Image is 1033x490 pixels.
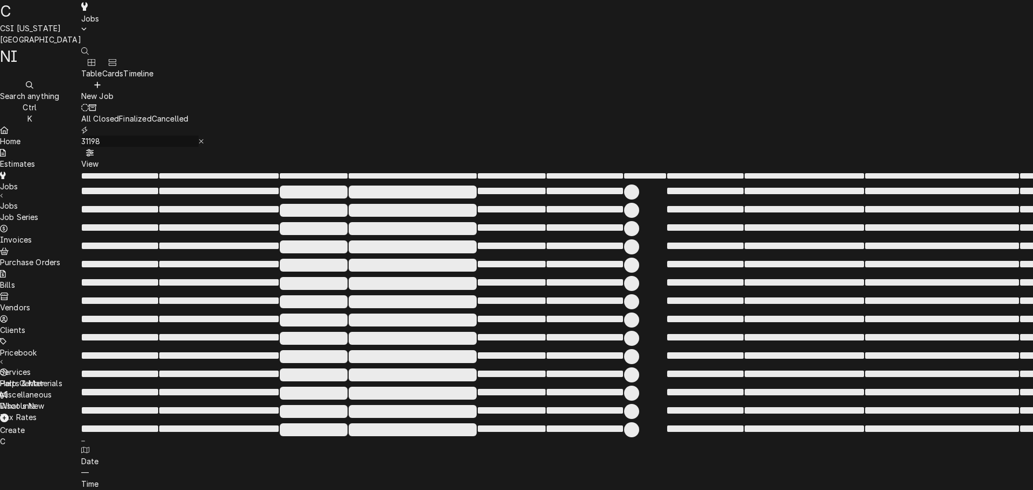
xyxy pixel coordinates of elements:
[280,314,348,326] span: ‌
[349,387,477,400] span: ‌
[478,352,546,359] span: ‌
[349,350,477,363] span: ‌
[547,334,623,340] span: ‌
[82,243,158,249] span: ‌
[82,389,158,395] span: ‌
[349,173,477,179] span: ‌
[624,221,639,236] span: ‌
[478,224,546,231] span: ‌
[745,173,864,179] span: ‌
[745,316,864,322] span: ‌
[82,425,158,432] span: ‌
[159,334,279,340] span: ‌
[280,240,348,253] span: ‌
[667,224,744,231] span: ‌
[159,261,279,267] span: ‌
[547,261,623,267] span: ‌
[82,352,158,359] span: ‌
[349,277,477,290] span: ‌
[81,79,114,102] button: New Job
[159,173,279,179] span: ‌
[280,295,348,308] span: ‌
[745,352,864,359] span: ‌
[81,14,100,23] span: Jobs
[624,386,639,401] span: ‌
[865,261,1019,267] span: ‌
[865,334,1019,340] span: ‌
[667,425,744,432] span: ‌
[865,173,1019,179] span: ‌
[349,314,477,326] span: ‌
[82,279,158,286] span: ‌
[865,425,1019,432] span: ‌
[82,297,158,304] span: ‌
[280,350,348,363] span: ‌
[624,422,639,437] span: ‌
[667,352,744,359] span: ‌
[865,316,1019,322] span: ‌
[624,313,639,328] span: ‌
[102,68,124,79] div: Cards
[624,349,639,364] span: ‌
[624,276,639,291] span: ‌
[547,206,623,212] span: ‌
[81,68,102,79] div: Table
[547,243,623,249] span: ‌
[547,316,623,322] span: ‌
[478,389,546,395] span: ‌
[478,173,546,179] span: ‌
[159,279,279,286] span: ‌
[199,136,204,147] button: Erase input
[547,425,623,432] span: ‌
[280,186,348,198] span: ‌
[667,173,744,179] span: ‌
[547,188,623,194] span: ‌
[119,113,151,124] div: Finalized
[865,371,1019,377] span: ‌
[349,295,477,308] span: ‌
[745,389,864,395] span: ‌
[865,352,1019,359] span: ‌
[745,279,864,286] span: ‌
[159,425,279,432] span: ‌
[624,203,639,218] span: ‌
[865,407,1019,414] span: ‌
[478,279,546,286] span: ‌
[478,261,546,267] span: ‌
[159,224,279,231] span: ‌
[349,204,477,217] span: ‌
[349,240,477,253] span: ‌
[478,206,546,212] span: ‌
[81,159,99,168] span: View
[159,188,279,194] span: ‌
[280,204,348,217] span: ‌
[478,334,546,340] span: ‌
[667,371,744,377] span: ‌
[82,173,158,179] span: ‌
[349,186,477,198] span: ‌
[547,389,623,395] span: ‌
[745,206,864,212] span: ‌
[280,259,348,272] span: ‌
[745,371,864,377] span: ‌
[745,224,864,231] span: ‌
[280,368,348,381] span: ‌
[745,261,864,267] span: ‌
[624,331,639,346] span: ‌
[624,239,639,254] span: ‌
[349,423,477,436] span: ‌
[667,206,744,212] span: ‌
[82,206,158,212] span: ‌
[82,371,158,377] span: ‌
[667,297,744,304] span: ‌
[152,113,188,124] div: Cancelled
[159,389,279,395] span: ‌
[82,188,158,194] span: ‌
[280,332,348,345] span: ‌
[478,371,546,377] span: ‌
[547,279,623,286] span: ‌
[667,279,744,286] span: ‌
[624,404,639,419] span: ‌
[624,258,639,273] span: ‌
[667,334,744,340] span: ‌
